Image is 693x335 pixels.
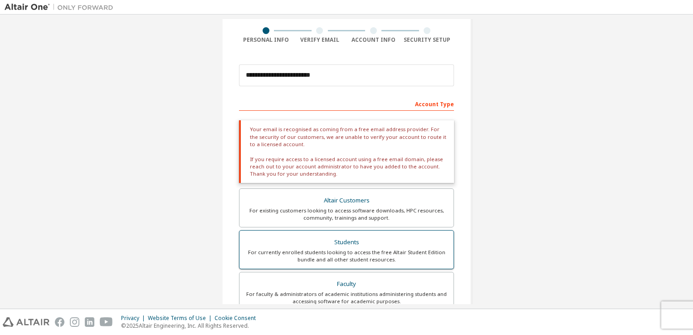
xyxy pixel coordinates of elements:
[121,322,261,330] p: © 2025 Altair Engineering, Inc. All Rights Reserved.
[245,291,448,305] div: For faculty & administrators of academic institutions administering students and accessing softwa...
[85,317,94,327] img: linkedin.svg
[215,315,261,322] div: Cookie Consent
[5,3,118,12] img: Altair One
[346,36,400,44] div: Account Info
[121,315,148,322] div: Privacy
[293,36,347,44] div: Verify Email
[239,96,454,111] div: Account Type
[70,317,79,327] img: instagram.svg
[245,236,448,249] div: Students
[239,120,454,183] div: Your email is recognised as coming from a free email address provider. For the security of our cu...
[245,278,448,291] div: Faculty
[148,315,215,322] div: Website Terms of Use
[245,249,448,263] div: For currently enrolled students looking to access the free Altair Student Edition bundle and all ...
[245,194,448,207] div: Altair Customers
[55,317,64,327] img: facebook.svg
[400,36,454,44] div: Security Setup
[100,317,113,327] img: youtube.svg
[245,207,448,222] div: For existing customers looking to access software downloads, HPC resources, community, trainings ...
[3,317,49,327] img: altair_logo.svg
[239,36,293,44] div: Personal Info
